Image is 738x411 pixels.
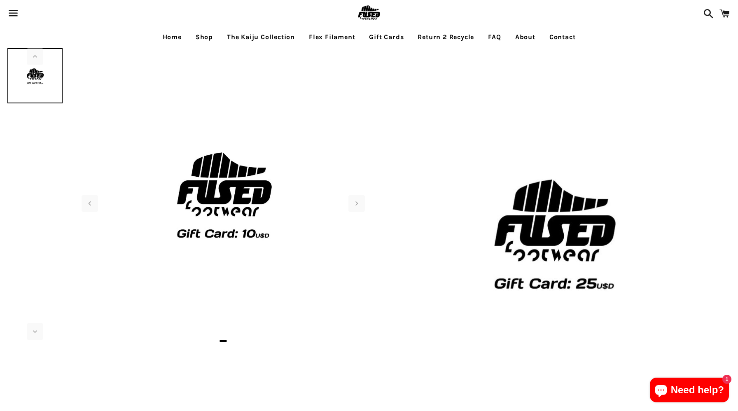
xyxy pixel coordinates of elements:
a: About [509,27,542,47]
a: The Kaiju Collection [221,27,301,47]
a: FAQ [482,27,507,47]
a: Flex Filament [303,27,361,47]
a: Gift Cards [363,27,410,47]
a: Contact [543,27,582,47]
span: Go to slide 1 [220,340,227,342]
inbox-online-store-chat: Shopify online store chat [647,378,731,404]
div: Next slide [348,195,365,212]
div: Previous slide [82,195,98,212]
img: [3D printed Shoes] - lightweight custom 3dprinted shoes sneakers sandals fused footwear [7,48,63,103]
a: Home [156,27,188,47]
a: Shop [189,27,219,47]
a: Return 2 Recycle [411,27,480,47]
